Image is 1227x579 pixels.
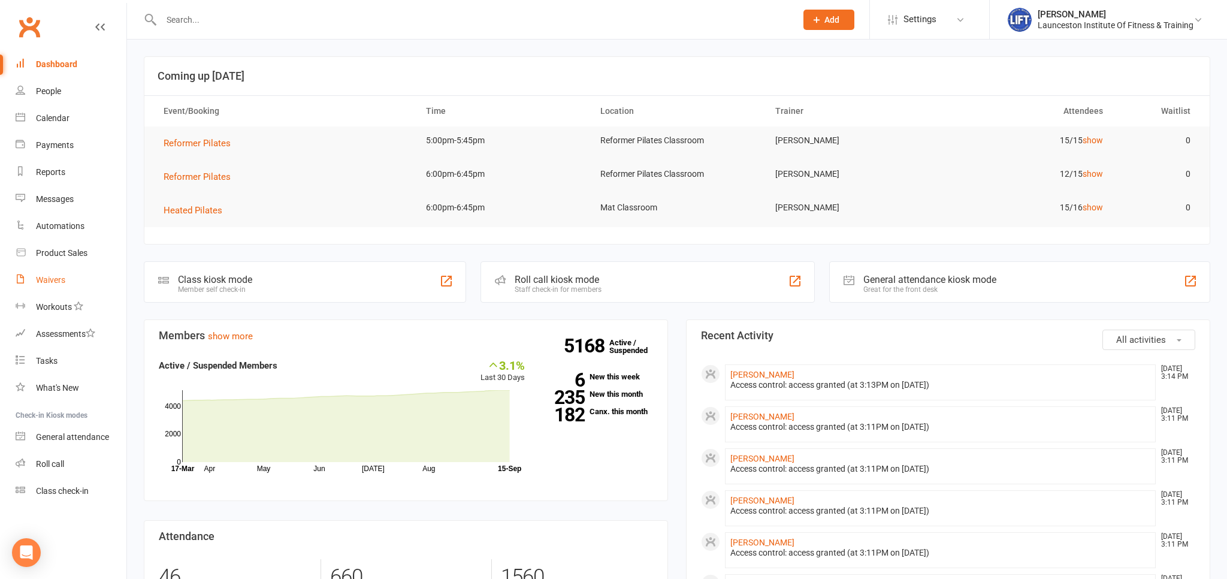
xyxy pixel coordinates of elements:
th: Event/Booking [153,96,415,126]
th: Location [590,96,764,126]
time: [DATE] 3:11 PM [1155,407,1195,423]
div: Roll call kiosk mode [515,274,602,285]
div: Last 30 Days [480,358,525,384]
div: Class check-in [36,486,89,496]
span: All activities [1116,334,1166,345]
a: Calendar [16,105,126,132]
div: General attendance kiosk mode [863,274,996,285]
img: thumb_image1711312309.png [1008,8,1032,32]
a: [PERSON_NAME] [730,454,794,463]
div: Reports [36,167,65,177]
strong: Active / Suspended Members [159,360,277,371]
span: Reformer Pilates [164,138,231,149]
div: Calendar [36,113,69,123]
time: [DATE] 3:11 PM [1155,449,1195,465]
h3: Members [159,330,653,342]
div: 3.1% [480,358,525,372]
div: What's New [36,383,79,393]
th: Waitlist [1114,96,1201,126]
th: Time [415,96,590,126]
a: What's New [16,375,126,402]
div: Access control: access granted (at 3:11PM on [DATE]) [730,548,1150,558]
div: Messages [36,194,74,204]
td: 0 [1114,194,1201,222]
div: Product Sales [36,248,87,258]
a: Workouts [16,294,126,321]
td: 6:00pm-6:45pm [415,160,590,188]
a: Automations [16,213,126,240]
div: Payments [36,140,74,150]
div: Access control: access granted (at 3:13PM on [DATE]) [730,380,1150,390]
button: Reformer Pilates [164,170,239,184]
div: Access control: access granted (at 3:11PM on [DATE]) [730,464,1150,474]
a: Payments [16,132,126,159]
td: 5:00pm-5:45pm [415,126,590,155]
input: Search... [158,11,788,28]
td: [PERSON_NAME] [764,194,939,222]
a: show [1083,135,1103,145]
a: 182Canx. this month [543,408,653,415]
div: Great for the front desk [863,285,996,294]
a: show [1083,203,1103,212]
a: Class kiosk mode [16,478,126,505]
span: Add [824,15,839,25]
a: [PERSON_NAME] [730,538,794,547]
div: General attendance [36,432,109,442]
td: 6:00pm-6:45pm [415,194,590,222]
a: People [16,78,126,105]
td: 15/16 [939,194,1114,222]
h3: Recent Activity [701,330,1195,342]
a: Roll call [16,451,126,478]
a: [PERSON_NAME] [730,370,794,379]
time: [DATE] 3:14 PM [1155,365,1195,381]
span: Settings [903,6,936,33]
time: [DATE] 3:11 PM [1155,533,1195,548]
td: 0 [1114,126,1201,155]
strong: 5168 [564,337,609,355]
span: Reformer Pilates [164,171,231,182]
td: [PERSON_NAME] [764,160,939,188]
a: Product Sales [16,240,126,267]
div: Automations [36,221,84,231]
div: People [36,86,61,96]
td: 12/15 [939,160,1114,188]
a: Reports [16,159,126,186]
a: Tasks [16,348,126,375]
button: Add [803,10,854,30]
a: show more [208,331,253,342]
strong: 182 [543,406,585,424]
a: Dashboard [16,51,126,78]
h3: Attendance [159,530,653,542]
div: Access control: access granted (at 3:11PM on [DATE]) [730,422,1150,432]
a: Clubworx [14,12,44,42]
a: Assessments [16,321,126,348]
div: Roll call [36,459,64,469]
div: Tasks [36,356,58,366]
th: Attendees [939,96,1114,126]
a: [PERSON_NAME] [730,496,794,505]
td: Mat Classroom [590,194,764,222]
div: Dashboard [36,59,77,69]
div: Class kiosk mode [178,274,252,285]
a: 235New this month [543,390,653,398]
button: All activities [1102,330,1195,350]
div: Launceston Institute Of Fitness & Training [1038,20,1193,31]
div: Staff check-in for members [515,285,602,294]
td: Reformer Pilates Classroom [590,126,764,155]
strong: 6 [543,371,585,389]
td: 15/15 [939,126,1114,155]
time: [DATE] 3:11 PM [1155,491,1195,506]
div: [PERSON_NAME] [1038,9,1193,20]
div: Open Intercom Messenger [12,538,41,567]
div: Member self check-in [178,285,252,294]
button: Heated Pilates [164,203,231,218]
h3: Coming up [DATE] [158,70,1196,82]
a: Messages [16,186,126,213]
a: Waivers [16,267,126,294]
button: Reformer Pilates [164,136,239,150]
a: General attendance kiosk mode [16,424,126,451]
a: 6New this week [543,373,653,381]
div: Workouts [36,302,72,312]
th: Trainer [764,96,939,126]
span: Heated Pilates [164,205,222,216]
